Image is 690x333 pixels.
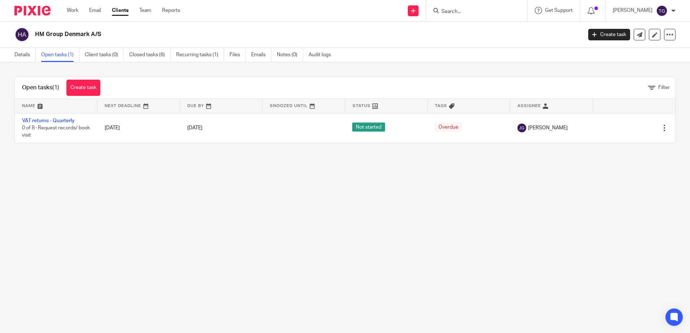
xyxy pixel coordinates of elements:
span: [PERSON_NAME] [528,124,568,132]
img: svg%3E [14,27,30,42]
a: Details [14,48,36,62]
a: Email [89,7,101,14]
h2: HM Group Denmark A/S [35,31,469,38]
span: Overdue [435,123,462,132]
span: [DATE] [187,125,202,130]
a: Client tasks (0) [85,48,124,62]
span: Not started [352,123,385,132]
a: VAT returns - Quarterly [22,118,75,123]
h1: Open tasks [22,84,59,92]
span: (1) [52,85,59,90]
img: svg%3E [656,5,668,17]
td: [DATE] [97,113,180,143]
img: Pixie [14,6,51,15]
img: svg%3E [517,124,526,132]
a: Audit logs [309,48,336,62]
a: Create task [588,29,630,40]
a: Team [139,7,151,14]
a: Create task [66,80,100,96]
span: Snoozed Until [270,104,308,108]
p: [PERSON_NAME] [613,7,652,14]
span: Filter [658,85,670,90]
a: Closed tasks (6) [129,48,171,62]
a: Clients [112,7,128,14]
span: Status [353,104,371,108]
a: Recurring tasks (1) [176,48,224,62]
a: Emails [251,48,271,62]
a: Open tasks (1) [41,48,79,62]
a: Work [67,7,78,14]
span: Tags [435,104,447,108]
span: 0 of 8 · Request records/ book visit [22,125,90,138]
a: Reports [162,7,180,14]
input: Search [441,9,506,15]
a: Notes (0) [277,48,303,62]
span: Get Support [545,8,573,13]
a: Files [230,48,246,62]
